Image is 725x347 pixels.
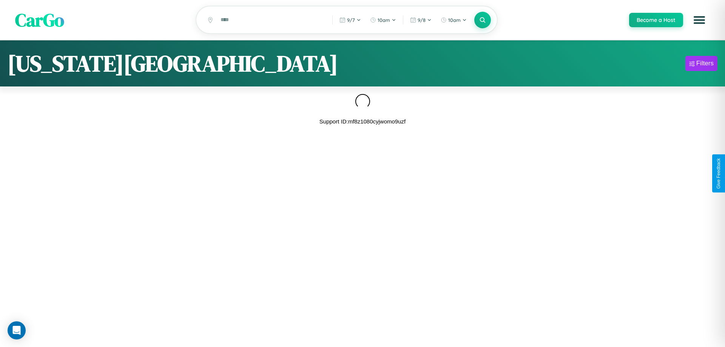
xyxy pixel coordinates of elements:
h1: [US_STATE][GEOGRAPHIC_DATA] [8,48,338,79]
button: Open menu [689,9,710,31]
span: 10am [448,17,461,23]
button: 9/8 [406,14,435,26]
div: Open Intercom Messenger [8,321,26,339]
button: 9/7 [336,14,365,26]
span: 10am [378,17,390,23]
div: Give Feedback [716,158,721,189]
p: Support ID: mf8z1080cyjwomo9uzf [319,116,406,126]
button: Filters [685,56,717,71]
button: 10am [366,14,400,26]
span: CarGo [15,8,64,32]
span: 9 / 8 [418,17,426,23]
div: Filters [696,60,714,67]
span: 9 / 7 [347,17,355,23]
button: Become a Host [629,13,683,27]
button: 10am [437,14,470,26]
